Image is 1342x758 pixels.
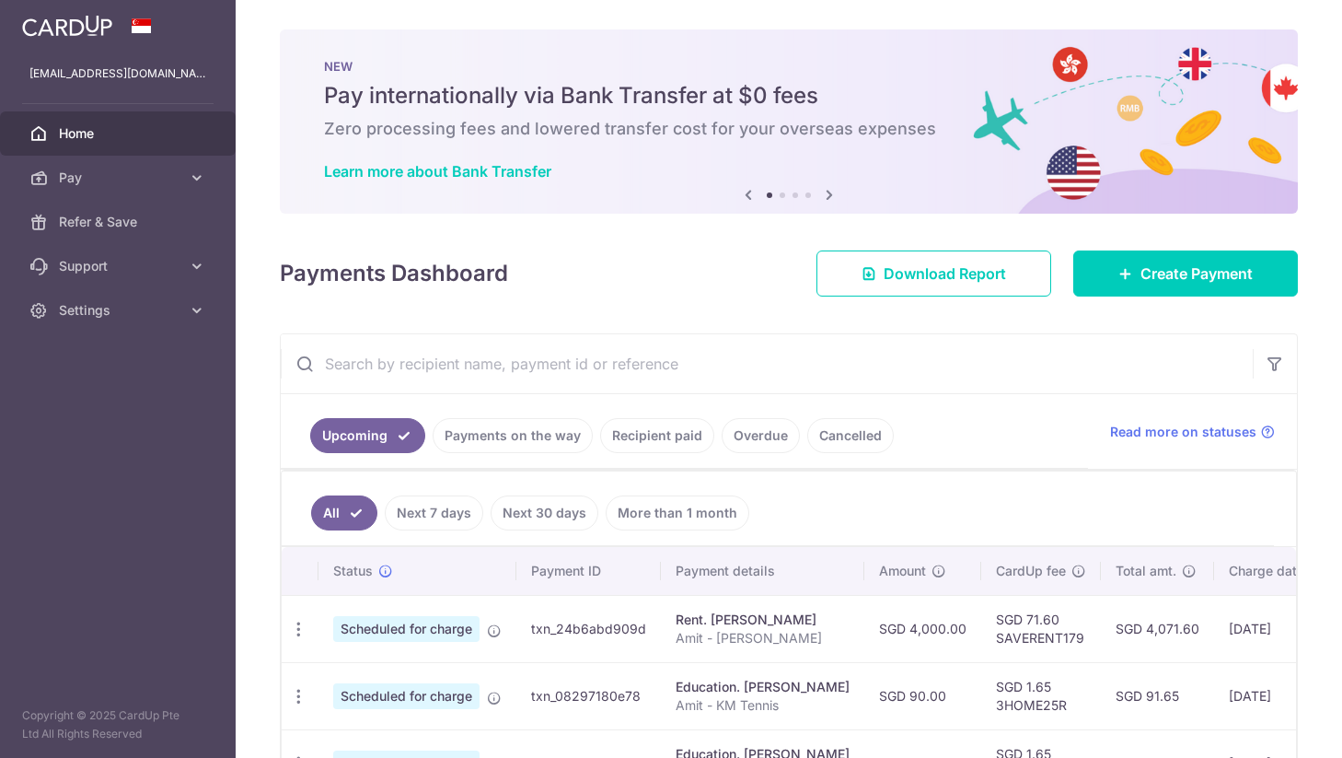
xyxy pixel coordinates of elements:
p: [EMAIL_ADDRESS][DOMAIN_NAME] [29,64,206,83]
a: More than 1 month [606,496,749,531]
span: Refer & Save [59,213,180,231]
a: All [311,496,377,531]
span: Amount [879,562,926,580]
a: Download Report [816,251,1051,297]
span: Create Payment [1140,262,1253,285]
p: NEW [324,59,1254,74]
div: Education. [PERSON_NAME] [676,678,850,696]
span: Read more on statuses [1110,423,1256,441]
img: CardUp [22,15,112,37]
h6: Zero processing fees and lowered transfer cost for your overseas expenses [324,118,1254,140]
td: [DATE] [1214,662,1339,729]
th: Payment details [661,547,864,595]
span: Home [59,124,180,143]
td: SGD 4,000.00 [864,595,981,662]
td: txn_24b6abd909d [516,595,661,662]
a: Next 7 days [385,496,483,531]
th: Payment ID [516,547,661,595]
a: Recipient paid [600,418,714,453]
a: Create Payment [1073,251,1298,297]
p: Amit - KM Tennis [676,696,850,715]
span: Charge date [1229,562,1304,580]
span: Download Report [884,262,1006,285]
a: Learn more about Bank Transfer [324,162,551,181]
input: Search by recipient name, payment id or reference [281,334,1253,393]
div: Rent. [PERSON_NAME] [676,611,850,629]
a: Cancelled [807,418,894,453]
td: SGD 90.00 [864,662,981,729]
a: Next 30 days [491,496,598,531]
img: Bank transfer banner [280,29,1298,214]
span: Support [59,257,180,275]
td: SGD 91.65 [1101,662,1214,729]
span: Settings [59,301,180,320]
p: Amit - [PERSON_NAME] [676,629,850,647]
span: Total amt. [1116,562,1176,580]
span: CardUp fee [996,562,1066,580]
h4: Payments Dashboard [280,257,508,290]
td: SGD 4,071.60 [1101,595,1214,662]
span: Status [333,562,373,580]
span: Scheduled for charge [333,683,480,709]
td: [DATE] [1214,595,1339,662]
td: SGD 1.65 3HOME25R [981,662,1101,729]
a: Overdue [722,418,800,453]
td: txn_08297180e78 [516,662,661,729]
a: Upcoming [310,418,425,453]
span: Pay [59,169,180,187]
td: SGD 71.60 SAVERENT179 [981,595,1101,662]
a: Payments on the way [433,418,593,453]
h5: Pay internationally via Bank Transfer at $0 fees [324,81,1254,111]
a: Read more on statuses [1110,423,1275,441]
span: Scheduled for charge [333,616,480,642]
